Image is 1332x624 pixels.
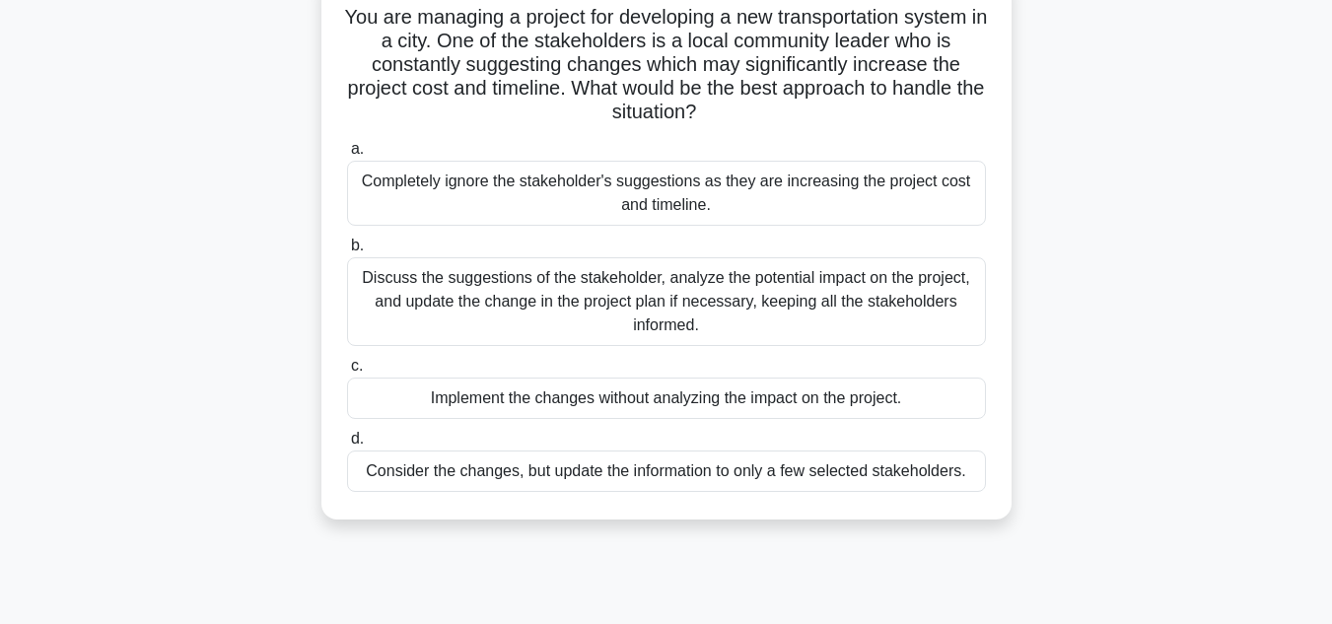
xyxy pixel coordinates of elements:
span: a. [351,140,364,157]
div: Completely ignore the stakeholder's suggestions as they are increasing the project cost and timel... [347,161,986,226]
span: b. [351,237,364,253]
span: c. [351,357,363,374]
div: Implement the changes without analyzing the impact on the project. [347,378,986,419]
span: d. [351,430,364,447]
h5: You are managing a project for developing a new transportation system in a city. One of the stake... [345,5,988,125]
div: Consider the changes, but update the information to only a few selected stakeholders. [347,451,986,492]
div: Discuss the suggestions of the stakeholder, analyze the potential impact on the project, and upda... [347,257,986,346]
